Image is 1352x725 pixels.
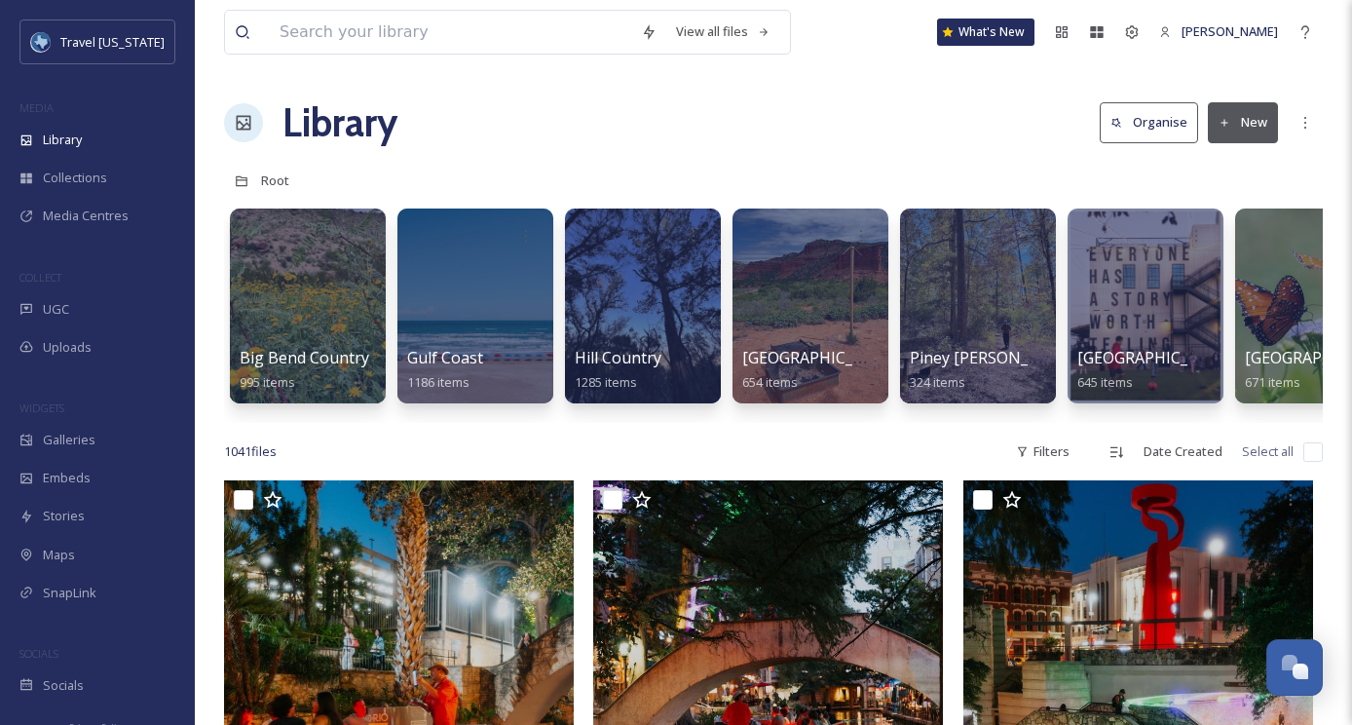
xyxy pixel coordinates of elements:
span: MEDIA [19,100,54,115]
span: [GEOGRAPHIC_DATA] [742,347,899,368]
span: Gulf Coast [407,347,483,368]
a: View all files [666,13,780,51]
span: SOCIALS [19,646,58,661]
a: Organise [1100,102,1208,142]
span: Embeds [43,469,91,487]
span: Uploads [43,338,92,357]
a: Root [261,169,289,192]
a: Library [282,94,397,152]
a: [GEOGRAPHIC_DATA]654 items [742,349,899,391]
span: Collections [43,169,107,187]
span: Travel [US_STATE] [60,33,165,51]
span: Select all [1242,442,1294,461]
span: 671 items [1245,373,1300,391]
span: Galleries [43,431,95,449]
button: Open Chat [1266,639,1323,696]
span: Media Centres [43,207,129,225]
span: Root [261,172,289,189]
a: Piney [PERSON_NAME]324 items [910,349,1078,391]
span: 645 items [1077,373,1133,391]
span: 1285 items [575,373,637,391]
span: Stories [43,507,85,525]
button: Organise [1100,102,1198,142]
span: WIDGETS [19,401,64,415]
span: Socials [43,676,84,695]
span: Big Bend Country [240,347,369,368]
span: 995 items [240,373,295,391]
span: 654 items [742,373,798,391]
span: 1186 items [407,373,469,391]
span: Library [43,131,82,149]
button: New [1208,102,1278,142]
a: Big Bend Country995 items [240,349,369,391]
span: 1041 file s [224,442,277,461]
a: Gulf Coast1186 items [407,349,483,391]
a: Hill Country1285 items [575,349,661,391]
span: UGC [43,300,69,319]
span: [PERSON_NAME] [1182,22,1278,40]
input: Search your library [270,11,631,54]
span: COLLECT [19,270,61,285]
a: [PERSON_NAME] [1149,13,1288,51]
div: Filters [1006,433,1079,471]
img: images%20%281%29.jpeg [31,32,51,52]
span: [GEOGRAPHIC_DATA] [1077,347,1234,368]
a: What's New [937,19,1034,46]
span: Piney [PERSON_NAME] [910,347,1078,368]
span: 324 items [910,373,965,391]
span: Hill Country [575,347,661,368]
a: [GEOGRAPHIC_DATA]645 items [1077,349,1234,391]
span: SnapLink [43,584,96,602]
div: Date Created [1134,433,1232,471]
span: Maps [43,546,75,564]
